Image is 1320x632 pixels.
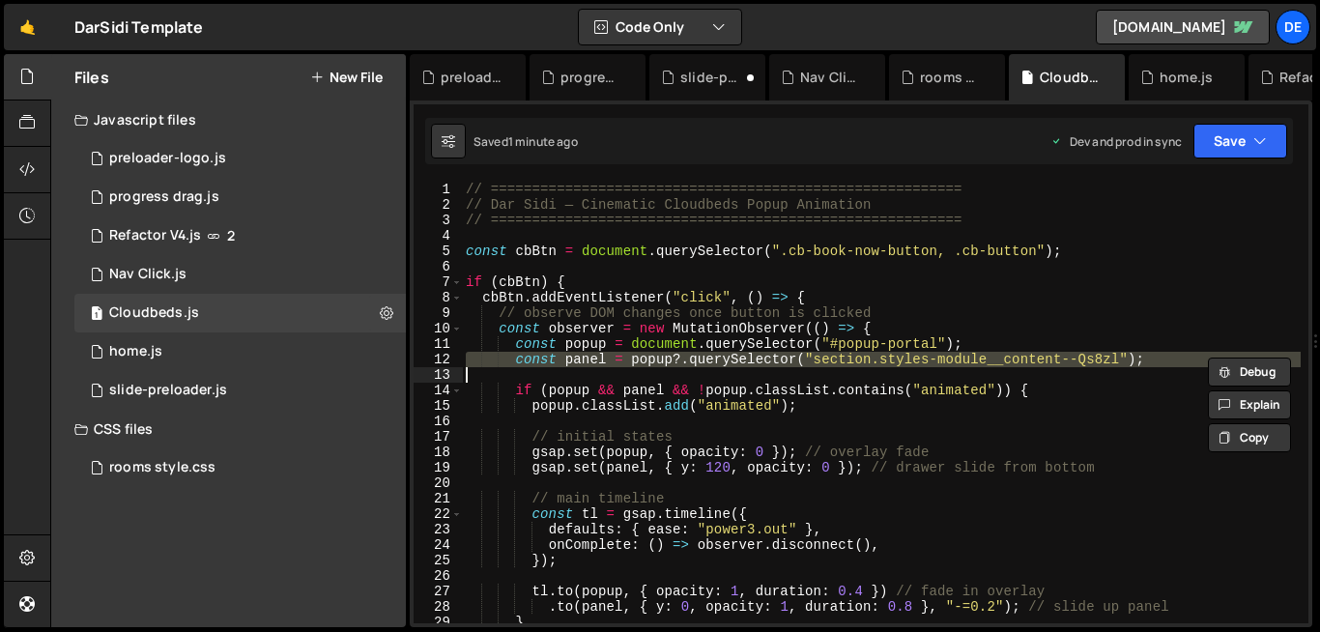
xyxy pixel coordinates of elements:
[441,68,502,87] div: preloader-logo.js
[74,216,406,255] div: 15943/47458.js
[800,68,862,87] div: Nav Click.js
[414,244,463,259] div: 5
[1208,423,1291,452] button: Copy
[414,259,463,274] div: 6
[579,10,741,44] button: Code Only
[414,305,463,321] div: 9
[473,133,578,150] div: Saved
[414,321,463,336] div: 10
[1276,10,1310,44] a: De
[560,68,622,87] div: progress drag.js
[414,383,463,398] div: 14
[414,568,463,584] div: 26
[74,15,204,39] div: DarSidi Template
[414,182,463,197] div: 1
[414,537,463,553] div: 24
[109,266,187,283] div: Nav Click.js
[414,197,463,213] div: 2
[51,101,406,139] div: Javascript files
[74,448,406,487] div: 15943/48032.css
[414,367,463,383] div: 13
[414,213,463,228] div: 3
[414,460,463,475] div: 19
[51,410,406,448] div: CSS files
[414,336,463,352] div: 11
[508,133,578,150] div: 1 minute ago
[109,227,201,244] div: Refactor V4.js
[1208,390,1291,419] button: Explain
[414,506,463,522] div: 22
[74,255,406,294] div: 15943/48056.js
[1208,358,1291,387] button: Debug
[74,294,406,332] div: Cloudbeds.js
[74,332,406,371] div: 15943/42886.js
[414,553,463,568] div: 25
[414,352,463,367] div: 12
[414,429,463,445] div: 17
[4,4,51,50] a: 🤙
[414,475,463,491] div: 20
[1050,133,1182,150] div: Dev and prod in sync
[414,274,463,290] div: 7
[109,304,199,322] div: Cloudbeds.js
[1193,124,1287,158] button: Save
[74,67,109,88] h2: Files
[109,188,219,206] div: progress drag.js
[680,68,742,87] div: slide-preloader.js
[414,615,463,630] div: 29
[414,522,463,537] div: 23
[414,491,463,506] div: 21
[74,139,406,178] div: 15943/48230.js
[109,382,227,399] div: slide-preloader.js
[109,150,226,167] div: preloader-logo.js
[414,445,463,460] div: 18
[310,70,383,85] button: New File
[1160,68,1213,87] div: home.js
[109,343,162,360] div: home.js
[74,371,406,410] div: slide-preloader.js
[414,398,463,414] div: 15
[414,414,463,429] div: 16
[227,228,235,244] span: 2
[414,584,463,599] div: 27
[1096,10,1270,44] a: [DOMAIN_NAME]
[91,307,102,323] span: 1
[109,459,215,476] div: rooms style.css
[414,228,463,244] div: 4
[920,68,982,87] div: rooms style.css
[74,178,406,216] div: 15943/48069.js
[1040,68,1102,87] div: Cloudbeds.js
[414,290,463,305] div: 8
[414,599,463,615] div: 28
